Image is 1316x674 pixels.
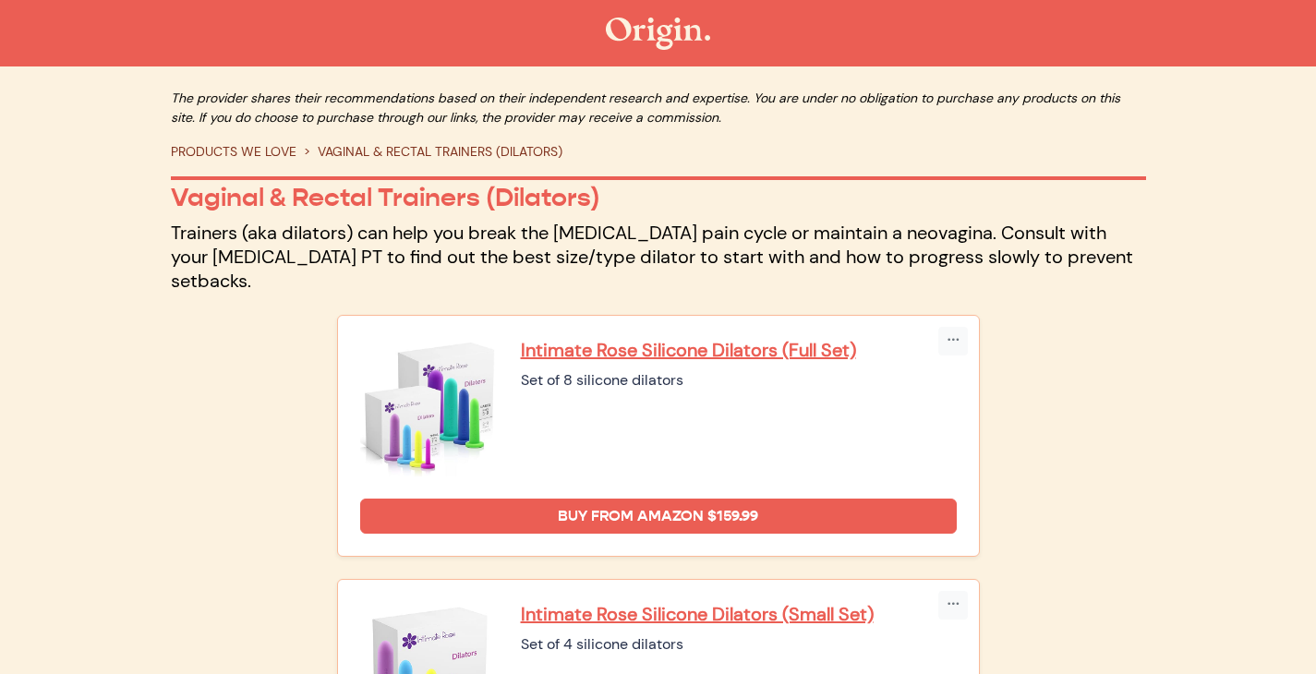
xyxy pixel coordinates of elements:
[521,338,957,362] a: Intimate Rose Silicone Dilators (Full Set)
[521,602,957,626] a: Intimate Rose Silicone Dilators (Small Set)
[360,338,499,476] img: Intimate Rose Silicone Dilators (Full Set)
[606,18,710,50] img: The Origin Shop
[521,369,957,391] div: Set of 8 silicone dilators
[360,499,957,534] a: Buy from Amazon $159.99
[296,142,562,162] li: VAGINAL & RECTAL TRAINERS (DILATORS)
[171,182,1146,213] p: Vaginal & Rectal Trainers (Dilators)
[171,143,296,160] a: PRODUCTS WE LOVE
[171,89,1146,127] p: The provider shares their recommendations based on their independent research and expertise. You ...
[171,221,1146,293] p: Trainers (aka dilators) can help you break the [MEDICAL_DATA] pain cycle or maintain a neovagina....
[521,633,957,656] div: Set of 4 silicone dilators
